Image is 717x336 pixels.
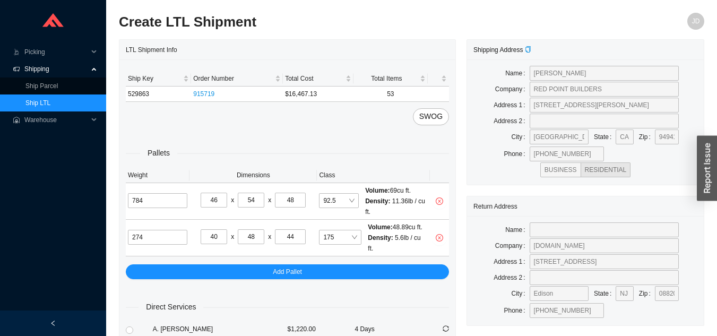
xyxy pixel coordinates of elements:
[283,87,353,102] td: $16,467.13
[525,46,531,53] span: copy
[432,230,447,245] button: close-circle
[432,197,447,205] span: close-circle
[692,13,700,30] span: JD
[193,73,273,84] span: Order Number
[25,82,58,90] a: Ship Parcel
[495,238,530,253] label: Company
[153,324,288,334] div: A. [PERSON_NAME]
[368,223,392,231] span: Volume:
[201,229,227,244] input: L
[356,73,418,84] span: Total Items
[505,66,529,81] label: Name
[365,187,390,194] span: Volume:
[494,98,529,113] label: Address 1
[594,130,616,144] label: State
[139,301,203,313] span: Direct Services
[494,114,529,128] label: Address 2
[238,229,264,244] input: W
[368,222,428,232] div: 48.89 cu ft.
[594,286,616,301] label: State
[275,229,306,244] input: H
[126,71,191,87] th: Ship Key sortable
[495,82,530,97] label: Company
[283,71,353,87] th: Total Cost sortable
[504,303,530,318] label: Phone
[231,231,234,242] div: x
[525,45,531,55] div: Copy
[201,193,227,208] input: L
[126,168,189,183] th: Weight
[288,324,355,334] div: $1,220.00
[231,195,234,205] div: x
[353,71,428,87] th: Total Items sortable
[25,99,50,107] a: Ship LTL
[428,71,449,87] th: undefined sortable
[128,73,181,84] span: Ship Key
[432,234,447,242] span: close-circle
[639,130,655,144] label: Zip
[273,266,302,277] span: Add Pallet
[365,185,428,196] div: 69 cu ft.
[323,194,355,208] span: 92.5
[323,230,357,244] span: 175
[368,234,393,242] span: Density:
[193,90,214,98] a: 915719
[443,325,449,332] span: sync
[285,73,343,84] span: Total Cost
[50,320,56,326] span: left
[365,197,390,205] span: Density:
[432,194,447,209] button: close-circle
[268,231,271,242] div: x
[317,168,430,183] th: Class
[419,110,443,123] span: SWOG
[140,147,177,159] span: Pallets
[512,286,530,301] label: City
[504,147,530,161] label: Phone
[189,168,317,183] th: Dimensions
[126,40,449,59] div: LTL Shipment Info
[473,196,697,216] div: Return Address
[413,108,449,125] button: SWOG
[268,195,271,205] div: x
[365,196,428,217] div: 11.36 lb / cu ft.
[512,130,530,144] label: City
[191,71,283,87] th: Order Number sortable
[126,264,449,279] button: Add Pallet
[24,44,88,61] span: Picking
[355,324,422,334] div: 4 Days
[353,87,428,102] td: 53
[545,166,577,174] span: BUSINESS
[24,111,88,128] span: Warehouse
[24,61,88,77] span: Shipping
[473,46,531,54] span: Shipping Address
[494,254,529,269] label: Address 1
[126,87,191,102] td: 529863
[368,232,428,254] div: 5.6 lb / cu ft.
[275,193,306,208] input: H
[505,222,529,237] label: Name
[494,270,529,285] label: Address 2
[119,13,558,31] h2: Create LTL Shipment
[585,166,627,174] span: RESIDENTIAL
[238,193,264,208] input: W
[639,286,655,301] label: Zip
